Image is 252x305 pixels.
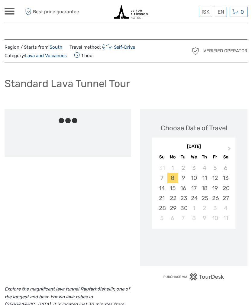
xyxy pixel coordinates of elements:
div: Choose Friday, September 12th, 2025 [210,173,220,183]
a: Self-Drive [101,44,135,50]
div: Th [199,153,210,161]
button: Next Month [225,145,235,155]
div: month 2025-09 [154,163,233,223]
div: Not available Sunday, September 7th, 2025 [157,173,167,183]
div: Not available Friday, September 5th, 2025 [210,163,220,173]
div: Choose Tuesday, September 23rd, 2025 [178,193,189,203]
div: Choose Friday, September 26th, 2025 [210,193,220,203]
div: Choose Friday, October 10th, 2025 [210,213,220,223]
div: Not available Tuesday, September 2nd, 2025 [178,163,189,173]
div: Fr [210,153,220,161]
div: Not available Saturday, September 6th, 2025 [220,163,231,173]
div: Not available Wednesday, September 3rd, 2025 [189,163,199,173]
div: Not available Sunday, August 31st, 2025 [157,163,167,173]
div: Choose Monday, October 6th, 2025 [167,213,178,223]
div: Choose Thursday, September 25th, 2025 [199,193,210,203]
div: Choose Wednesday, September 24th, 2025 [189,193,199,203]
div: Choose Date of Travel [161,123,227,133]
span: ISK [202,9,209,15]
div: Choose Thursday, October 9th, 2025 [199,213,210,223]
div: Choose Monday, September 15th, 2025 [167,183,178,193]
div: EN [215,7,227,17]
span: 1 hour [74,51,94,60]
span: Travel method: [69,43,135,51]
div: Choose Monday, September 22nd, 2025 [167,193,178,203]
div: Choose Sunday, September 28th, 2025 [157,203,167,213]
div: Loading... [192,244,196,248]
span: Category: [5,53,67,59]
div: Choose Sunday, September 21st, 2025 [157,193,167,203]
div: Choose Saturday, September 13th, 2025 [220,173,231,183]
div: Choose Thursday, September 18th, 2025 [199,183,210,193]
div: Tu [178,153,189,161]
span: Verified Operator [203,48,247,54]
div: Mo [167,153,178,161]
div: Choose Wednesday, September 17th, 2025 [189,183,199,193]
a: Lava and Volcanoes [25,53,67,58]
div: Sa [220,153,231,161]
img: PurchaseViaTourDesk.png [163,273,225,281]
span: 0 [240,9,245,15]
div: We [189,153,199,161]
span: Best price guarantee [24,7,79,17]
div: Choose Tuesday, September 30th, 2025 [178,203,189,213]
img: verified_operator_grey_128.png [191,46,200,56]
div: Choose Friday, October 3rd, 2025 [210,203,220,213]
div: Choose Monday, September 29th, 2025 [167,203,178,213]
div: Choose Thursday, September 11th, 2025 [199,173,210,183]
div: Choose Saturday, October 11th, 2025 [220,213,231,223]
div: Choose Saturday, September 27th, 2025 [220,193,231,203]
div: Not available Monday, September 1st, 2025 [167,163,178,173]
div: Choose Thursday, October 2nd, 2025 [199,203,210,213]
div: Choose Sunday, September 14th, 2025 [157,183,167,193]
div: Choose Wednesday, October 8th, 2025 [189,213,199,223]
img: Book tours and activities with live availability from the tour operators in Iceland that we have ... [113,5,148,19]
h1: Standard Lava Tunnel Tour [5,77,130,90]
div: Choose Tuesday, October 7th, 2025 [178,213,189,223]
div: Choose Tuesday, September 9th, 2025 [178,173,189,183]
div: Choose Friday, September 19th, 2025 [210,183,220,193]
div: Choose Sunday, October 5th, 2025 [157,213,167,223]
div: Choose Monday, September 8th, 2025 [167,173,178,183]
div: Choose Saturday, September 20th, 2025 [220,183,231,193]
div: Choose Wednesday, September 10th, 2025 [189,173,199,183]
div: Su [157,153,167,161]
div: [DATE] [152,144,235,150]
div: Choose Wednesday, October 1st, 2025 [189,203,199,213]
a: South [50,44,62,50]
span: Region / Starts from: [5,44,62,50]
div: Choose Tuesday, September 16th, 2025 [178,183,189,193]
div: Not available Thursday, September 4th, 2025 [199,163,210,173]
div: Choose Saturday, October 4th, 2025 [220,203,231,213]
